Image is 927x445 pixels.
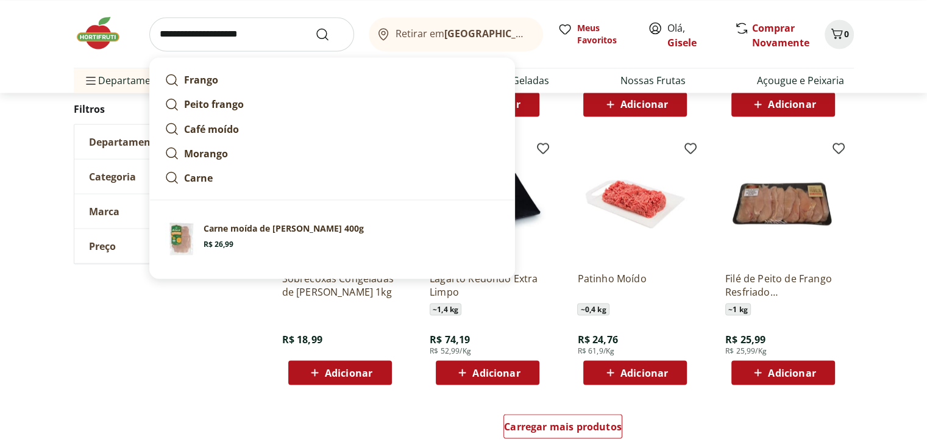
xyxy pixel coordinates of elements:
span: Carregar mais produtos [504,421,622,431]
button: Adicionar [436,360,539,385]
span: R$ 25,99 [725,332,765,346]
span: R$ 61,9/Kg [577,346,614,355]
span: R$ 26,99 [204,239,233,249]
a: Meus Favoritos [558,22,633,46]
button: Carrinho [825,20,854,49]
span: Preço [89,240,116,252]
strong: Frango [184,73,218,87]
a: Açougue e Peixaria [757,73,844,88]
button: Categoria [74,160,257,194]
a: Morango [160,141,505,165]
strong: Café moído [184,122,239,135]
button: Departamento [74,125,257,159]
strong: Peito frango [184,98,244,111]
span: ~ 0,4 kg [577,303,609,315]
span: R$ 18,99 [282,332,322,346]
span: Adicionar [620,368,668,377]
a: Filé de Peito de Frango Resfriado [GEOGRAPHIC_DATA] [725,271,841,298]
span: R$ 25,99/Kg [725,346,767,355]
a: Carne [160,165,505,190]
button: Adicionar [288,360,392,385]
span: Meus Favoritos [577,22,633,46]
span: ~ 1 kg [725,303,751,315]
a: Carne moída de [PERSON_NAME] 400gR$ 26,99 [160,217,505,261]
a: Nossas Frutas [620,73,686,88]
strong: Carne [184,171,213,184]
button: Adicionar [731,360,835,385]
span: Adicionar [768,99,815,109]
span: Adicionar [620,99,668,109]
img: Hortifruti [74,15,135,51]
span: Departamentos [83,66,171,95]
input: search [149,17,354,51]
a: Gisele [667,36,697,49]
a: Patinho Moído [577,271,693,298]
a: Frango [160,68,505,92]
a: Sobrecoxas Congeladas de [PERSON_NAME] 1kg [282,271,398,298]
button: Adicionar [583,92,687,116]
button: Marca [74,194,257,229]
button: Submit Search [315,27,344,41]
a: Café moído [160,116,505,141]
button: Adicionar [731,92,835,116]
span: Departamento [89,136,161,148]
span: R$ 24,76 [577,332,617,346]
b: [GEOGRAPHIC_DATA]/[GEOGRAPHIC_DATA] [444,27,650,40]
button: Retirar em[GEOGRAPHIC_DATA]/[GEOGRAPHIC_DATA] [369,17,543,51]
span: Adicionar [325,368,372,377]
a: Carregar mais produtos [503,414,622,443]
span: Adicionar [768,368,815,377]
span: R$ 52,99/Kg [430,346,471,355]
a: Comprar Novamente [752,21,809,49]
button: Preço [74,229,257,263]
span: Categoria [89,171,136,183]
img: Filé de Peito de Frango Resfriado Tamanho Família [725,146,841,262]
span: Marca [89,205,119,218]
button: Menu [83,66,98,95]
span: Olá, [667,21,722,50]
span: 0 [844,28,849,40]
span: ~ 1,4 kg [430,303,461,315]
span: Adicionar [472,368,520,377]
h2: Filtros [74,98,258,122]
a: Lagarto Redondo Extra Limpo [430,271,545,298]
span: R$ 74,19 [430,332,470,346]
p: Carne moída de [PERSON_NAME] 400g [204,222,364,234]
a: Peito frango [160,92,505,116]
button: Adicionar [583,360,687,385]
strong: Morango [184,146,228,160]
img: Patinho Moído [577,146,693,262]
span: Retirar em [396,28,530,39]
